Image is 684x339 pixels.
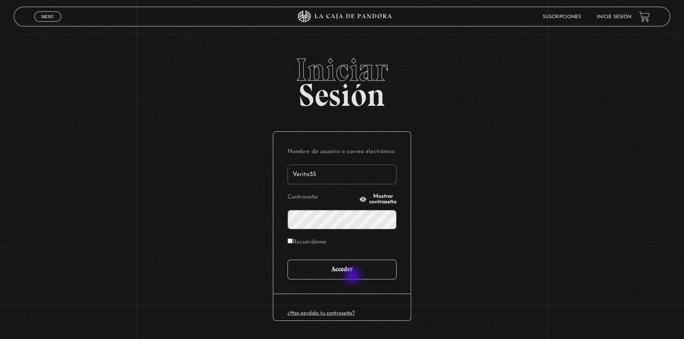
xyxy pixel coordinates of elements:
h2: Sesión [14,54,671,105]
span: Mostrar contraseña [369,194,396,205]
label: Recuérdame [288,236,326,249]
label: Nombre de usuario o correo electrónico [288,146,396,158]
button: Mostrar contraseña [359,194,396,205]
a: Inicie sesión [596,15,631,19]
span: Menu [41,14,54,19]
span: Iniciar [14,54,671,86]
span: Cerrar [38,21,57,26]
input: Recuérdame [288,238,293,243]
a: View your shopping cart [639,11,650,22]
a: Suscripciones [542,15,581,19]
input: Acceder [288,260,396,279]
label: Contraseña [288,191,357,204]
a: ¿Has perdido tu contraseña? [288,311,355,316]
